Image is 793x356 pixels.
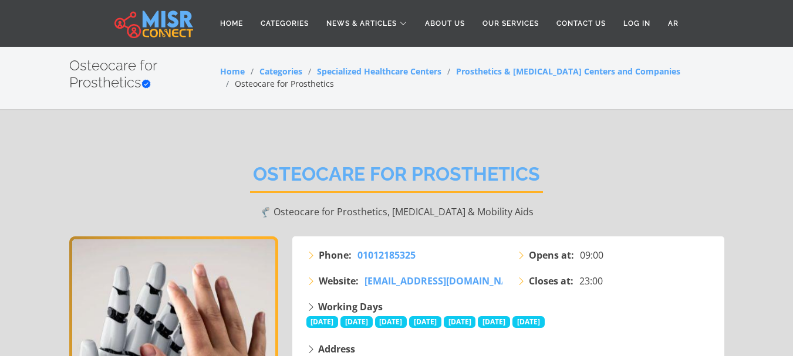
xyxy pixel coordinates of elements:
strong: Address [318,343,355,355]
span: [DATE] [375,316,407,328]
span: [EMAIL_ADDRESS][DOMAIN_NAME] [365,274,525,287]
span: 09:00 [580,248,603,262]
a: AR [659,12,687,35]
li: Osteocare for Prosthetics [220,77,334,90]
a: 01012185325 [357,248,416,262]
a: About Us [416,12,474,35]
span: [DATE] [340,316,373,328]
span: [DATE] [444,316,476,328]
a: Home [211,12,252,35]
span: 23:00 [579,274,603,288]
a: Our Services [474,12,548,35]
strong: Closes at: [529,274,573,288]
strong: Website: [319,274,359,288]
span: [DATE] [478,316,510,328]
a: Contact Us [548,12,615,35]
p: 🦿 Osteocare for Prosthetics, [MEDICAL_DATA] & Mobility Aids [69,205,724,219]
h2: Osteocare for Prosthetics [250,163,543,193]
a: [EMAIL_ADDRESS][DOMAIN_NAME] [365,274,525,288]
strong: Working Days [318,300,383,313]
svg: Verified account [141,79,151,89]
strong: Opens at: [529,248,574,262]
a: Home [220,66,245,77]
h2: Osteocare for Prosthetics [69,57,221,91]
strong: Phone: [319,248,352,262]
span: [DATE] [306,316,339,328]
a: Categories [259,66,302,77]
a: Log in [615,12,659,35]
a: Categories [252,12,318,35]
span: [DATE] [512,316,545,328]
a: Prosthetics & [MEDICAL_DATA] Centers and Companies [456,66,680,77]
span: 01012185325 [357,249,416,262]
a: News & Articles [318,12,416,35]
span: News & Articles [326,18,397,29]
span: [DATE] [409,316,441,328]
img: main.misr_connect [114,9,193,38]
a: Specialized Healthcare Centers [317,66,441,77]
